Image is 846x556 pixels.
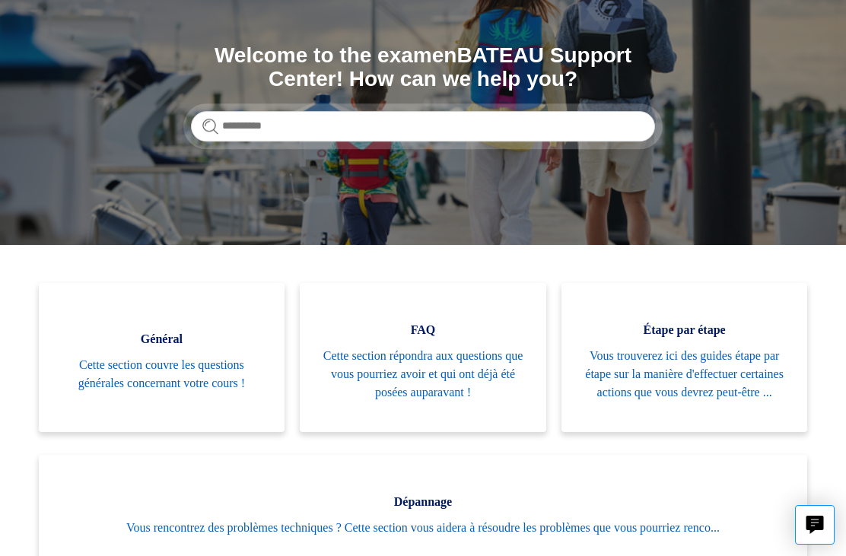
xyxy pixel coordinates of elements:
a: FAQ Cette section répondra aux questions que vous pourriez avoir et qui ont déjà été posées aupar... [300,283,546,432]
span: Vous rencontrez des problèmes techniques ? Cette section vous aidera à résoudre les problèmes que... [62,519,785,537]
a: Général Cette section couvre les questions générales concernant votre cours ! [39,283,285,432]
span: Étape par étape [584,321,785,339]
a: Étape par étape Vous trouverez ici des guides étape par étape sur la manière d'effectuer certaine... [561,283,808,432]
span: FAQ [323,321,523,339]
button: Live chat [795,505,835,545]
span: Général [62,330,262,348]
span: Vous trouverez ici des guides étape par étape sur la manière d'effectuer certaines actions que vo... [584,347,785,402]
h1: Welcome to the examenBATEAU Support Center! How can we help you? [191,44,655,91]
input: Rechercher [191,111,655,141]
span: Cette section répondra aux questions que vous pourriez avoir et qui ont déjà été posées auparavant ! [323,347,523,402]
span: Cette section couvre les questions générales concernant votre cours ! [62,356,262,392]
span: Dépannage [62,493,785,511]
